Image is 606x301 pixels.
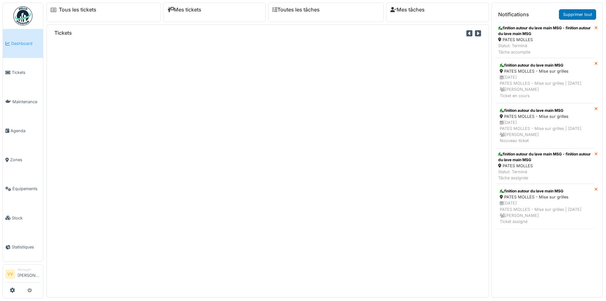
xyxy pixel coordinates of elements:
[498,163,592,169] div: PATES MOLLES
[496,22,595,58] a: finition autour du lave main MSG - finition autour du lave main MSG PATES MOLLES Statut: TerminéT...
[3,87,43,116] a: Maintenance
[12,69,40,75] span: Tickets
[500,188,590,194] div: finition autour du lave main MSG
[500,113,590,119] div: PATES MOLLES - Mise sur grilles
[498,25,592,37] div: finition autour du lave main MSG - finition autour du lave main MSG
[17,267,40,272] div: Manager
[3,29,43,58] a: Dashboard
[12,244,40,250] span: Statistiques
[500,119,590,144] div: [DATE] PATES MOLLES - Mise sur grilles | [DATE] [PERSON_NAME] Nouveau ticket
[498,169,592,181] div: Statut: Terminé Tâche assignée
[13,6,32,25] img: Badge_color-CXgf-gQk.svg
[559,9,596,20] a: Supprimer tout
[12,215,40,221] span: Stock
[5,267,40,283] a: VV Manager[PERSON_NAME]
[496,148,595,184] a: finition autour du lave main MSG - finition autour du lave main MSG PATES MOLLES Statut: TerminéT...
[496,58,595,103] a: finition autour du lave main MSG PATES MOLLES - Mise sur grilles [DATE]PATES MOLLES - Mise sur gr...
[498,43,592,55] div: Statut: Terminé Tâche accomplie
[496,184,595,229] a: finition autour du lave main MSG PATES MOLLES - Mise sur grilles [DATE]PATES MOLLES - Mise sur gr...
[500,68,590,74] div: PATES MOLLES - Mise sur grilles
[12,99,40,105] span: Maintenance
[390,7,425,13] a: Mes tâches
[11,40,40,47] span: Dashboard
[500,194,590,200] div: PATES MOLLES - Mise sur grilles
[59,7,96,13] a: Tous les tickets
[272,7,320,13] a: Toutes les tâches
[3,116,43,145] a: Agenda
[498,11,529,18] h6: Notifications
[5,269,15,279] li: VV
[10,157,40,163] span: Zones
[3,174,43,203] a: Équipements
[500,74,590,99] div: [DATE] PATES MOLLES - Mise sur grilles | [DATE] [PERSON_NAME] Ticket en cours
[167,7,201,13] a: Mes tickets
[10,128,40,134] span: Agenda
[17,267,40,281] li: [PERSON_NAME]
[3,58,43,87] a: Tickets
[3,204,43,233] a: Stock
[500,200,590,225] div: [DATE] PATES MOLLES - Mise sur grilles | [DATE] [PERSON_NAME] Ticket assigné
[498,151,592,163] div: finition autour du lave main MSG - finition autour du lave main MSG
[12,186,40,192] span: Équipements
[500,108,590,113] div: finition autour du lave main MSG
[54,30,72,36] h6: Tickets
[498,37,592,43] div: PATES MOLLES
[500,62,590,68] div: finition autour du lave main MSG
[3,233,43,262] a: Statistiques
[496,103,595,148] a: finition autour du lave main MSG PATES MOLLES - Mise sur grilles [DATE]PATES MOLLES - Mise sur gr...
[3,145,43,174] a: Zones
